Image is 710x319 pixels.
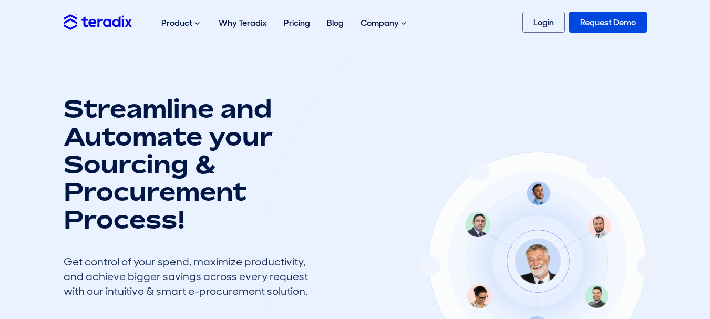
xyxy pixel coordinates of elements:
a: Login [522,12,565,33]
a: Request Demo [569,12,647,33]
a: Blog [318,6,352,39]
div: Product [153,6,210,40]
a: Pricing [275,6,318,39]
div: Get control of your spend, maximize productivity, and achieve bigger savings across every request... [64,254,316,299]
div: Company [352,6,417,40]
a: Why Teradix [210,6,275,39]
img: Teradix logo [64,14,132,29]
h1: Streamline and Automate your Sourcing & Procurement Process! [64,95,316,233]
